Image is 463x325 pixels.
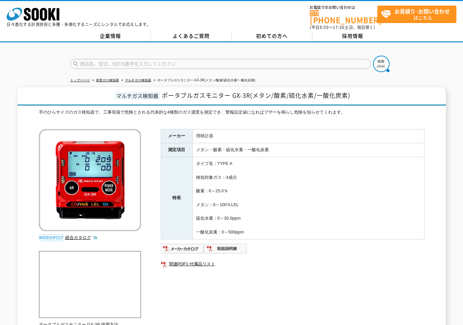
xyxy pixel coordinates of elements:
[115,92,160,99] span: マルチガス検知器
[394,7,450,15] strong: お見積り･お問い合わせ
[152,77,255,84] li: ポータブルガスモニター GX-3R(メタン/酸素/硫化水素/一酸化炭素)
[161,157,192,239] th: 特長
[310,6,377,10] span: お電話でのお問い合わせは
[373,56,390,72] img: btn_search.png
[125,78,151,82] a: マルチガス検知器
[70,31,151,41] a: 企業情報
[232,31,312,41] a: 初めての方へ
[70,59,371,69] input: 商品名、型式、NETIS番号を入力してください
[161,129,192,143] th: メーカー
[39,109,424,123] div: 手のひらサイズのガス検知器で、工事現場で危険とされる代表的な4種類のガス濃度を測定でき、警報設定値になればブザーを鳴らし危険を知らせてくれます。
[204,248,247,253] a: 取扱説明書
[192,143,424,157] td: メタン・酸素・硫化水素・一酸化炭素
[161,248,204,253] a: メーカーカタログ
[204,243,247,254] img: 取扱説明書
[151,31,232,41] a: よくあるご質問
[7,22,151,26] p: 日々進化する計測技術と多種・多様化するニーズにレンタルでお応えします。
[377,6,456,23] a: お見積り･お問い合わせはこちら
[381,6,456,22] span: はこちら
[70,78,90,82] a: トップページ
[192,157,424,239] td: タイプ名：TYPE A 検知対象ガス：4成分 酸素：0～25.0％ メタン：0～100％LEL 硫化水素：0～30.0ppm 一酸化炭素：0～500ppm
[320,24,329,30] span: 8:50
[310,24,375,30] span: (平日 ～ 土日、祝日除く)
[161,243,204,254] img: メーカーカタログ
[65,235,98,240] a: 総合カタログ
[162,91,350,100] span: ポータブルガスモニター GX-3R(メタン/酸素/硫化水素/一酸化炭素)
[39,129,141,231] img: ポータブルガスモニター GX-3R(メタン/酸素/硫化水素/一酸化炭素)
[161,143,192,157] th: 測定項目
[161,260,424,268] a: 関連PDF1 付属品リスト
[96,78,119,82] a: 有害ガス検知器
[256,32,288,40] span: 初めての方へ
[192,129,424,143] td: 理研計器
[333,24,345,30] span: 17:30
[39,234,64,241] img: webカタログ
[310,10,377,24] a: [PHONE_NUMBER]
[312,31,393,41] a: 採用情報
